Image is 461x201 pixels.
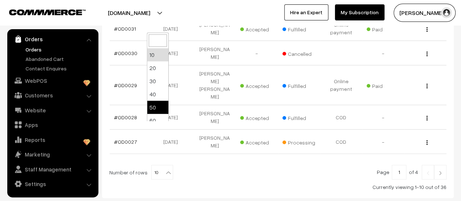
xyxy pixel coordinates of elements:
td: COD [320,105,362,130]
span: 10 [151,165,173,179]
span: 10 [152,165,173,180]
img: Menu [426,27,427,32]
span: Processing [282,137,319,146]
span: Page [377,169,389,175]
span: Accepted [240,80,277,90]
img: Left [425,171,431,175]
td: Online payment [320,16,362,41]
td: COD [320,130,362,154]
a: Apps [9,118,96,131]
img: Menu [426,84,427,88]
td: [PERSON_NAME] [194,41,236,65]
li: 40 [147,88,168,101]
td: [DATE] [152,130,194,154]
span: Fulfilled [282,80,319,90]
span: Paid [367,24,403,33]
img: Right [437,171,444,175]
a: WebPOS [9,74,96,87]
td: - [362,41,405,65]
a: Contact Enquires [24,65,96,72]
a: #OD0030 [114,50,137,56]
a: Abandoned Cart [24,55,96,63]
img: Menu [426,140,427,145]
div: Currently viewing 1-10 out of 36 [109,183,446,191]
span: Accepted [240,112,277,122]
li: 10 [147,48,168,61]
td: [PERSON_NAME] [194,16,236,41]
a: COMMMERCE [9,7,73,16]
td: [PERSON_NAME] [194,130,236,154]
li: 50 [147,101,168,114]
a: Orders [9,32,96,46]
img: COMMMERCE [9,9,86,15]
img: Menu [426,116,427,120]
a: Marketing [9,148,96,161]
li: 20 [147,61,168,74]
span: Cancelled [282,48,319,58]
a: Reports [9,133,96,146]
td: - [362,130,405,154]
a: My Subscription [335,4,384,20]
a: Website [9,104,96,117]
a: Staff Management [9,163,96,176]
span: Fulfilled [282,24,319,33]
span: of 4 [409,169,418,175]
a: Settings [9,177,96,190]
span: Fulfilled [282,112,319,122]
a: #OD0028 [114,114,137,120]
a: #OD0027 [114,139,137,145]
td: [DATE] [152,16,194,41]
td: [PERSON_NAME] [PERSON_NAME] [194,65,236,105]
li: 60 [147,114,168,127]
a: #OD0031 [114,26,136,32]
td: [DATE] [152,105,194,130]
button: [PERSON_NAME] [394,4,456,22]
td: [DATE] [152,65,194,105]
button: [DOMAIN_NAME] [82,4,176,22]
a: Customers [9,89,96,102]
span: Accepted [240,137,277,146]
td: [DATE] [152,41,194,65]
img: Menu [426,51,427,56]
a: Hire an Expert [284,4,328,20]
td: - [362,105,405,130]
a: Orders [24,46,96,53]
span: Number of rows [109,169,148,176]
a: #OD0029 [114,82,137,88]
td: - [236,41,278,65]
td: Online payment [320,65,362,105]
td: [PERSON_NAME] [194,105,236,130]
img: user [441,7,452,18]
span: Accepted [240,24,277,33]
span: Paid [367,80,403,90]
li: 30 [147,74,168,88]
